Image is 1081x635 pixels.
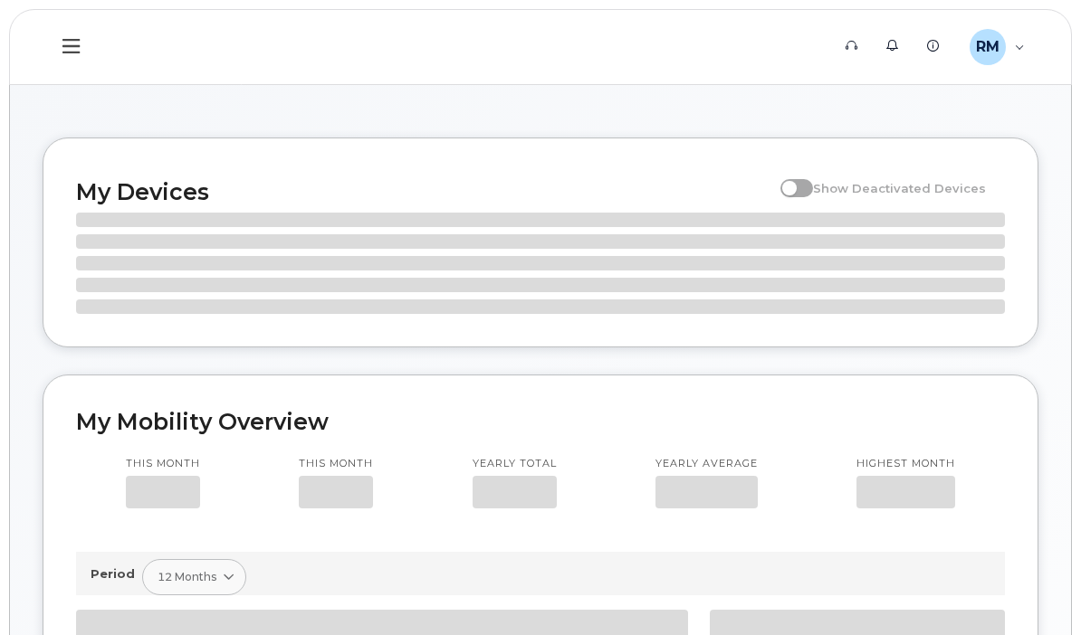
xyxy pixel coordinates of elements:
[91,565,142,583] p: Period
[473,457,557,471] p: Yearly total
[76,408,1005,435] h2: My Mobility Overview
[76,178,771,205] h2: My Devices
[158,569,216,585] span: 12 months
[299,457,373,471] p: This month
[143,560,245,594] a: 12 months
[813,181,986,195] span: Show Deactivated Devices
[126,457,200,471] p: This month
[780,171,795,185] input: Show Deactivated Devices
[655,457,758,471] p: Yearly average
[856,457,955,471] p: Highest month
